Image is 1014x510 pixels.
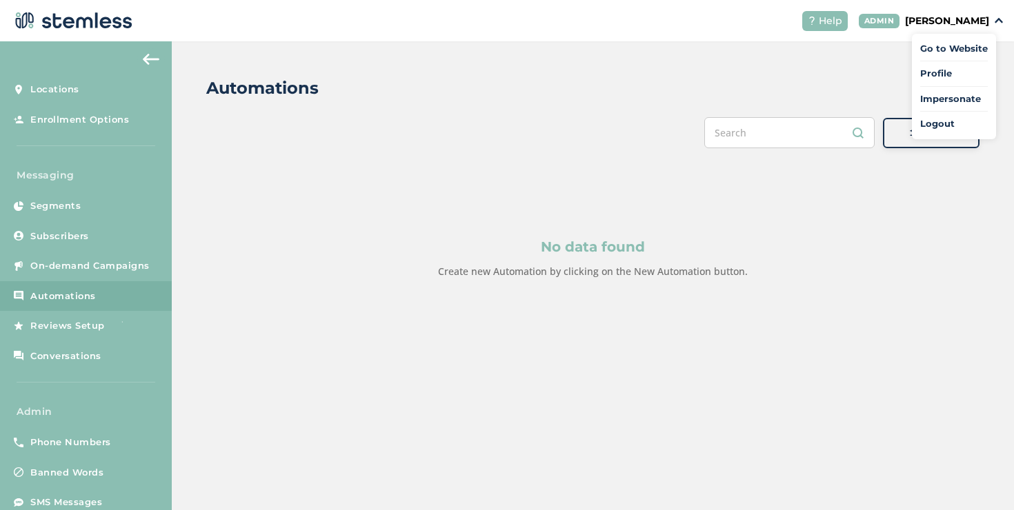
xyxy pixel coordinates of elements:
button: Filter [883,118,980,148]
h2: Automations [206,76,319,101]
img: icon_down-arrow-small-66adaf34.svg [995,18,1003,23]
iframe: Chat Widget [945,444,1014,510]
span: Conversations [30,349,101,363]
span: Enrollment Options [30,113,129,127]
div: ADMIN [859,14,900,28]
img: logo-dark-0685b13c.svg [11,7,132,34]
span: Locations [30,83,79,96]
span: Help [819,14,842,28]
span: Subscribers [30,229,89,243]
span: Reviews Setup [30,319,105,333]
span: Banned Words [30,466,103,480]
img: icon-help-white-03924b79.svg [808,17,816,25]
label: Create new Automation by clicking on the New Automation button. [438,265,748,278]
input: Search [704,117,875,148]
span: Automations [30,289,96,303]
img: icon-arrow-back-accent-c549486e.svg [143,54,159,65]
span: On-demand Campaigns [30,259,150,273]
span: Segments [30,199,81,213]
span: Phone Numbers [30,436,111,449]
span: Impersonate [920,92,988,106]
img: glitter-stars-b7820f95.gif [115,312,143,340]
span: SMS Messages [30,496,102,509]
a: Go to Website [920,42,988,56]
p: [PERSON_NAME] [905,14,989,28]
a: Logout [920,117,988,131]
a: Profile [920,67,988,81]
p: No data found [272,236,913,257]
